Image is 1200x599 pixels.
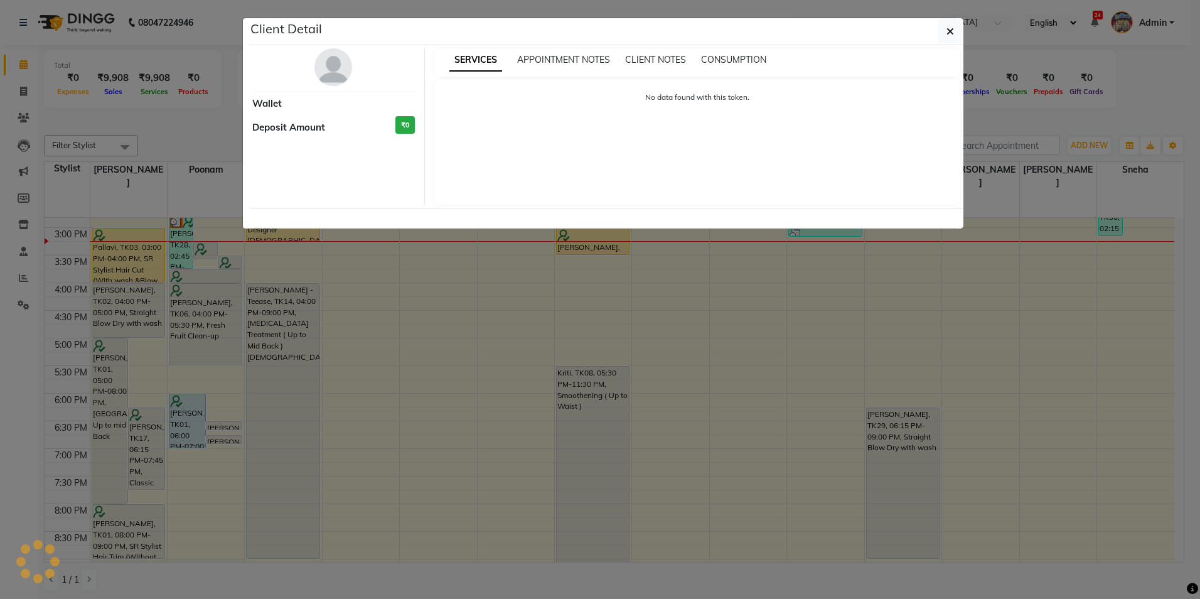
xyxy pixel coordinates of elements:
[252,121,325,135] span: Deposit Amount
[449,49,502,72] span: SERVICES
[447,92,948,103] p: No data found with this token.
[252,97,282,111] span: Wallet
[250,19,322,38] h5: Client Detail
[625,54,686,65] span: CLIENT NOTES
[395,116,415,134] h3: ₹0
[701,54,766,65] span: CONSUMPTION
[314,48,352,86] img: avatar
[517,54,610,65] span: APPOINTMENT NOTES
